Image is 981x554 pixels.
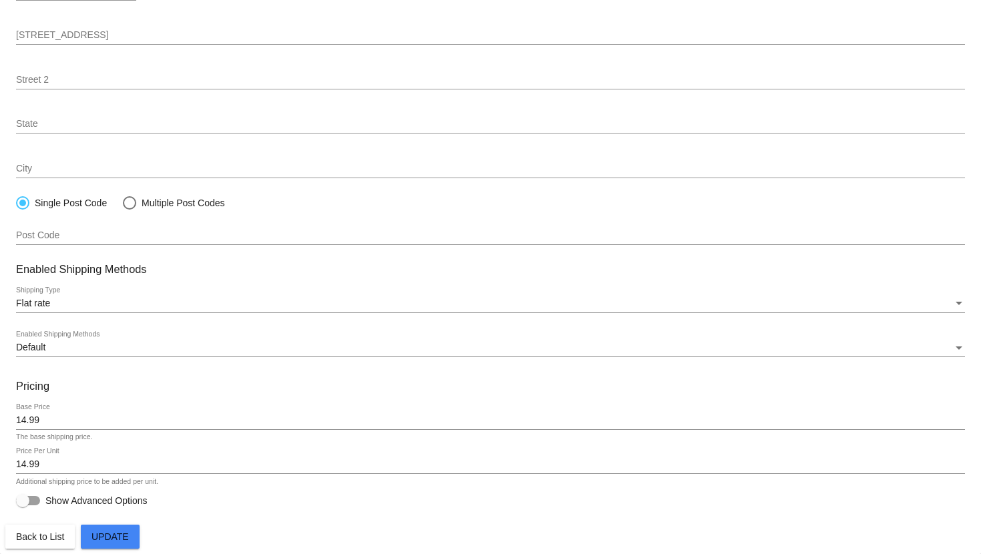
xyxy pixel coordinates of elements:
[136,198,225,208] div: Multiple Post Codes
[16,298,965,309] mat-select: Shipping Type
[29,198,107,208] div: Single Post Code
[81,525,140,549] button: Update
[16,342,45,352] span: Default
[16,415,965,426] input: Base Price
[16,230,965,241] input: Post Code
[16,298,50,308] span: Flat rate
[16,164,965,174] input: City
[91,531,129,542] span: Update
[16,342,965,353] mat-select: Enabled Shipping Methods
[16,75,965,85] input: Street 2
[5,525,75,549] button: Back to List
[16,478,158,486] div: Additional shipping price to be added per unit.
[45,494,148,507] span: Show Advanced Options
[16,433,92,441] div: The base shipping price.
[16,30,965,41] input: Street 1
[16,263,965,276] h3: Enabled Shipping Methods
[16,459,965,470] input: Price Per Unit
[16,531,64,542] span: Back to List
[16,119,965,129] input: State
[16,380,965,392] h3: Pricing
